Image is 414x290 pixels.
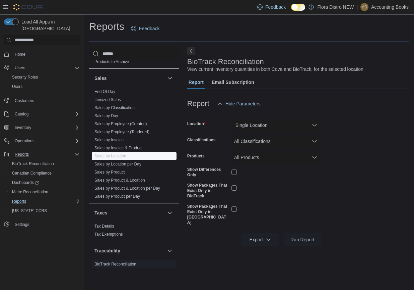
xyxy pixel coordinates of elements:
span: Dashboards [12,180,39,185]
button: Hide Parameters [215,97,263,110]
span: Sales by Invoice & Product [94,145,142,151]
div: Accounting Books [360,3,368,11]
button: Taxes [94,209,164,216]
button: Reports [7,197,82,206]
button: Traceability [166,247,174,255]
h3: Traceability [94,247,120,254]
a: Feedback [128,22,162,35]
a: [US_STATE] CCRS [9,207,50,215]
span: Reports [12,150,80,158]
span: Sales by Classification [94,105,135,110]
a: Sales by Product [94,170,125,175]
p: Accounting Books [371,3,409,11]
span: Operations [15,138,34,144]
a: Metrc Reconciliation [9,188,51,196]
span: Sales by Employee (Tendered) [94,129,149,135]
a: Settings [12,221,32,229]
span: Sales by Product per Day [94,194,140,199]
span: Tax Details [94,224,114,229]
span: Customers [15,98,34,103]
span: Inventory [12,124,80,132]
button: Open list of options [312,155,317,160]
button: Sales [94,75,164,82]
button: Traceability [94,247,164,254]
span: Users [15,65,25,70]
a: Security Roles [9,73,41,81]
span: Feedback [265,4,286,10]
button: BioTrack Reconciliation [7,159,82,168]
button: Security Roles [7,72,82,82]
a: Sales by Location per Day [94,162,141,166]
button: Canadian Compliance [7,168,82,178]
a: Tax Exemptions [94,232,123,237]
a: Sales by Invoice & Product [94,146,142,150]
a: Sales by Invoice [94,138,124,142]
button: Taxes [166,209,174,217]
button: Operations [1,136,82,146]
button: Open list of options [312,139,317,144]
span: Catalog [15,111,28,117]
span: Hide Parameters [225,100,261,107]
label: Show Packages That Exist Only in [GEOGRAPHIC_DATA] [187,204,229,225]
span: Reports [12,199,26,204]
span: Home [15,52,25,57]
span: End Of Day [94,89,115,94]
div: Traceability [89,260,179,271]
a: Sales by Product per Day [94,194,140,199]
nav: Complex example [4,47,80,247]
button: Home [1,49,82,59]
span: Security Roles [12,75,38,80]
span: Sales by Product [94,170,125,175]
span: Operations [12,137,80,145]
a: Sales by Product & Location [94,178,145,183]
a: Tax Details [94,224,114,229]
span: Reports [15,152,29,157]
a: Sales by Day [94,113,118,118]
span: Run Report [290,236,315,243]
a: Itemized Sales [94,97,121,102]
span: Tax Exemptions [94,232,123,237]
span: Sales by Location per Day [94,161,141,167]
a: Home [12,50,28,58]
h3: Report [187,100,209,108]
div: Sales [89,88,179,203]
button: Inventory [12,124,34,132]
a: Sales by Location [94,154,126,158]
span: Users [12,64,80,72]
button: Sales [166,74,174,82]
a: BioTrack Reconciliation [94,262,136,267]
span: BioTrack Reconciliation [9,160,80,168]
label: Products [187,153,205,159]
span: Canadian Compliance [9,169,80,177]
span: Export [246,233,275,246]
span: Sales by Product & Location per Day [94,186,160,191]
a: Feedback [255,0,288,14]
label: Show Differences Only [187,167,229,178]
span: AB [362,3,367,11]
button: Catalog [12,110,31,118]
button: Next [187,47,195,55]
button: Run Report [284,233,321,246]
span: Feedback [139,25,159,32]
span: Customers [12,96,80,104]
span: Sales by Employee (Created) [94,121,147,127]
div: View current inventory quantities in both Cova and BioTrack, for the selected location. [187,66,365,73]
div: Taxes [89,222,179,241]
button: Catalog [1,109,82,119]
a: Dashboards [9,179,42,187]
span: Users [12,84,22,89]
h3: Taxes [94,209,108,216]
span: Metrc Reconciliation [9,188,80,196]
a: Users [9,83,25,91]
label: Classifications [187,137,216,143]
span: Metrc Reconciliation [12,189,48,195]
a: BioTrack Reconciliation [9,160,57,168]
span: Users [9,83,80,91]
span: Settings [12,220,80,229]
button: Settings [1,220,82,229]
a: Sales by Product & Location per Day [94,186,160,191]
